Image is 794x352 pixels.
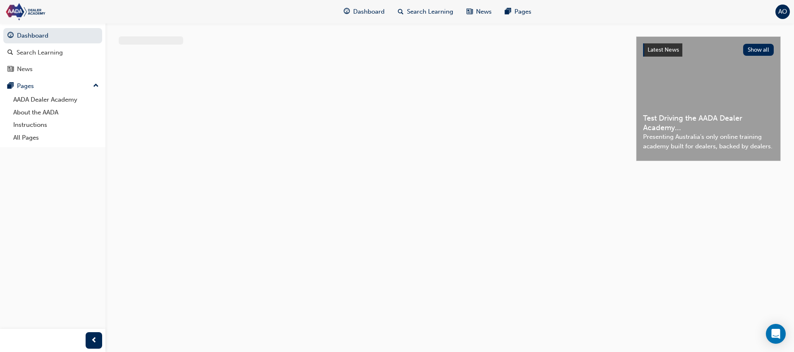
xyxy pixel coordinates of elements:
[505,7,511,17] span: pages-icon
[7,32,14,40] span: guage-icon
[17,64,33,74] div: News
[3,78,102,94] button: Pages
[3,28,102,43] a: Dashboard
[3,45,102,60] a: Search Learning
[391,3,460,20] a: search-iconSearch Learning
[643,114,774,132] span: Test Driving the AADA Dealer Academy...
[648,46,679,53] span: Latest News
[498,3,538,20] a: pages-iconPages
[10,93,102,106] a: AADA Dealer Academy
[476,7,492,17] span: News
[766,324,786,344] div: Open Intercom Messenger
[743,44,774,56] button: Show all
[17,48,63,57] div: Search Learning
[7,66,14,73] span: news-icon
[460,3,498,20] a: news-iconNews
[7,83,14,90] span: pages-icon
[91,335,97,346] span: prev-icon
[17,81,34,91] div: Pages
[10,119,102,131] a: Instructions
[636,36,781,161] a: Latest NewsShow allTest Driving the AADA Dealer Academy...Presenting Australia's only online trai...
[778,7,787,17] span: AO
[398,7,404,17] span: search-icon
[3,26,102,78] button: DashboardSearch LearningNews
[514,7,531,17] span: Pages
[407,7,453,17] span: Search Learning
[466,7,473,17] span: news-icon
[643,43,774,57] a: Latest NewsShow all
[7,49,13,57] span: search-icon
[93,81,99,91] span: up-icon
[10,131,102,144] a: All Pages
[4,2,99,21] img: Trak
[10,106,102,119] a: About the AADA
[775,5,790,19] button: AO
[353,7,385,17] span: Dashboard
[337,3,391,20] a: guage-iconDashboard
[3,62,102,77] a: News
[643,132,774,151] span: Presenting Australia's only online training academy built for dealers, backed by dealers.
[344,7,350,17] span: guage-icon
